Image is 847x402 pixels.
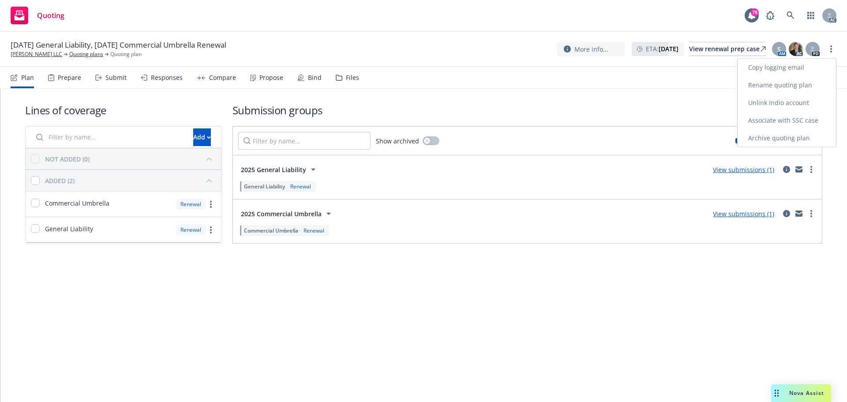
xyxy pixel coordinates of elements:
span: [DATE] General Liability, [DATE] Commercial Umbrella Renewal [11,40,226,50]
span: S [777,45,781,54]
a: mail [794,208,804,219]
div: Renewal [302,227,326,234]
a: Report a Bug [761,7,779,24]
span: Commercial Umbrella [45,199,109,208]
a: Copy logging email [738,59,836,76]
span: Nova Assist [789,389,824,397]
a: circleInformation [781,208,792,219]
a: Switch app [802,7,820,24]
span: 2025 Commercial Umbrella [241,209,322,218]
div: Renewal [176,199,206,210]
a: View renewal prep case [689,42,766,56]
div: Add [193,129,211,146]
a: [PERSON_NAME] LLC [11,50,62,58]
button: Add [193,128,211,146]
a: Rename quoting plan [738,76,836,94]
span: General Liability [244,183,285,190]
span: Commercial Umbrella [244,227,298,234]
span: Quoting [37,12,64,19]
div: Renewal [289,183,313,190]
a: more [806,164,817,175]
span: Quoting plan [110,50,142,58]
div: Prepare [58,74,81,81]
div: Responses [151,74,183,81]
img: photo [789,42,803,56]
h1: Submission groups [232,103,822,117]
div: ADDED (2) [45,176,75,185]
span: More info... [574,45,608,54]
a: Unlink Indio account [738,94,836,112]
a: Quoting plans [69,50,103,58]
a: View submissions (1) [713,210,774,218]
span: Show archived [376,136,419,146]
a: more [206,225,216,235]
a: circleInformation [781,164,792,175]
span: General Liability [45,224,93,233]
input: Filter by name... [31,128,188,146]
button: 2025 Commercial Umbrella [238,205,337,222]
div: Compare [209,74,236,81]
button: More info... [557,42,625,56]
a: mail [794,164,804,175]
a: Associate with SSC case [738,112,836,129]
a: more [806,208,817,219]
span: ETA : [646,44,678,53]
div: Drag to move [771,384,782,402]
button: ADDED (2) [45,173,216,188]
a: more [206,199,216,210]
div: Bind [308,74,322,81]
div: Limits added [735,137,776,144]
button: NOT ADDED (0) [45,152,216,166]
a: Archive quoting plan [738,129,836,147]
strong: [DATE] [659,45,678,53]
div: Propose [259,74,283,81]
button: 2025 General Liability [238,161,321,178]
div: 78 [751,8,759,16]
span: 2025 General Liability [241,165,306,174]
div: Renewal [176,224,206,235]
input: Filter by name... [238,132,371,150]
div: Plan [21,74,34,81]
a: more [826,44,836,54]
button: Nova Assist [771,384,831,402]
div: NOT ADDED (0) [45,154,90,164]
div: Submit [105,74,127,81]
a: Search [782,7,799,24]
a: View submissions (1) [713,165,774,174]
div: Files [346,74,359,81]
h1: Lines of coverage [25,103,222,117]
a: Quoting [7,3,68,28]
